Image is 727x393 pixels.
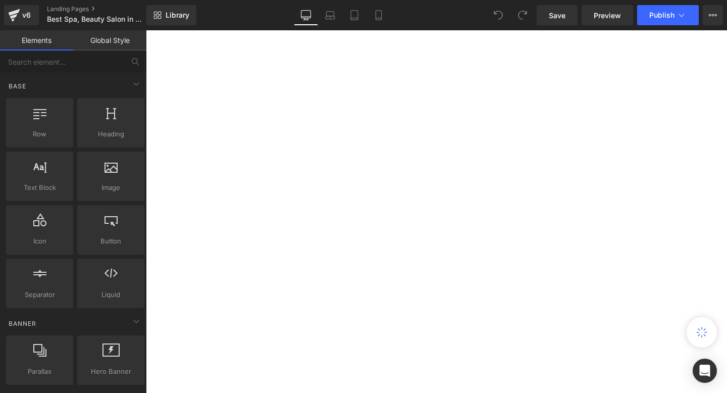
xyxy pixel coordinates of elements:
[594,10,621,21] span: Preview
[80,182,141,193] span: Image
[367,5,391,25] a: Mobile
[80,366,141,377] span: Hero Banner
[80,289,141,300] span: Liquid
[166,11,189,20] span: Library
[637,5,699,25] button: Publish
[4,5,39,25] a: v6
[9,129,70,139] span: Row
[9,182,70,193] span: Text Block
[47,15,144,23] span: Best Spa, Beauty Salon in [GEOGRAPHIC_DATA] | Award Winning Waxing Treatments in Central and Wan ...
[582,5,633,25] a: Preview
[8,81,27,91] span: Base
[146,5,196,25] a: New Library
[512,5,533,25] button: Redo
[693,359,717,383] div: Open Intercom Messenger
[294,5,318,25] a: Desktop
[9,366,70,377] span: Parallax
[649,11,674,19] span: Publish
[488,5,508,25] button: Undo
[47,5,163,13] a: Landing Pages
[8,319,37,328] span: Banner
[318,5,342,25] a: Laptop
[9,289,70,300] span: Separator
[73,30,146,51] a: Global Style
[20,9,33,22] div: v6
[9,236,70,247] span: Icon
[703,5,723,25] button: More
[80,129,141,139] span: Heading
[342,5,367,25] a: Tablet
[549,10,565,21] span: Save
[80,236,141,247] span: Button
